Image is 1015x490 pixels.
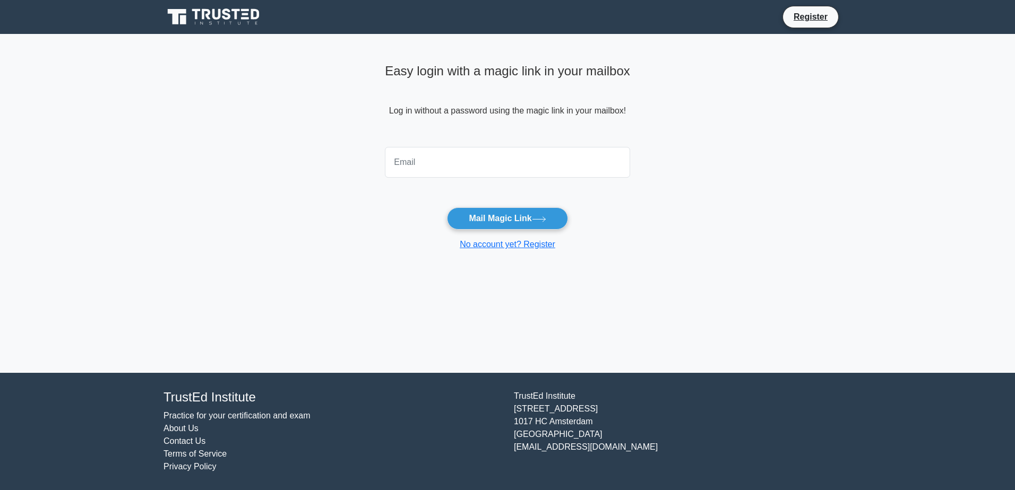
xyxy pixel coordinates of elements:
div: TrustEd Institute [STREET_ADDRESS] 1017 HC Amsterdam [GEOGRAPHIC_DATA] [EMAIL_ADDRESS][DOMAIN_NAME] [507,390,858,473]
a: About Us [164,424,199,433]
a: Contact Us [164,436,205,445]
input: Email [385,147,630,178]
a: Privacy Policy [164,462,217,471]
h4: Easy login with a magic link in your mailbox [385,64,630,79]
a: Register [787,10,834,23]
a: Practice for your certification and exam [164,411,311,420]
div: Log in without a password using the magic link in your mailbox! [385,59,630,143]
button: Mail Magic Link [447,207,567,230]
h4: TrustEd Institute [164,390,501,405]
a: No account yet? Register [460,240,555,249]
a: Terms of Service [164,449,227,458]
